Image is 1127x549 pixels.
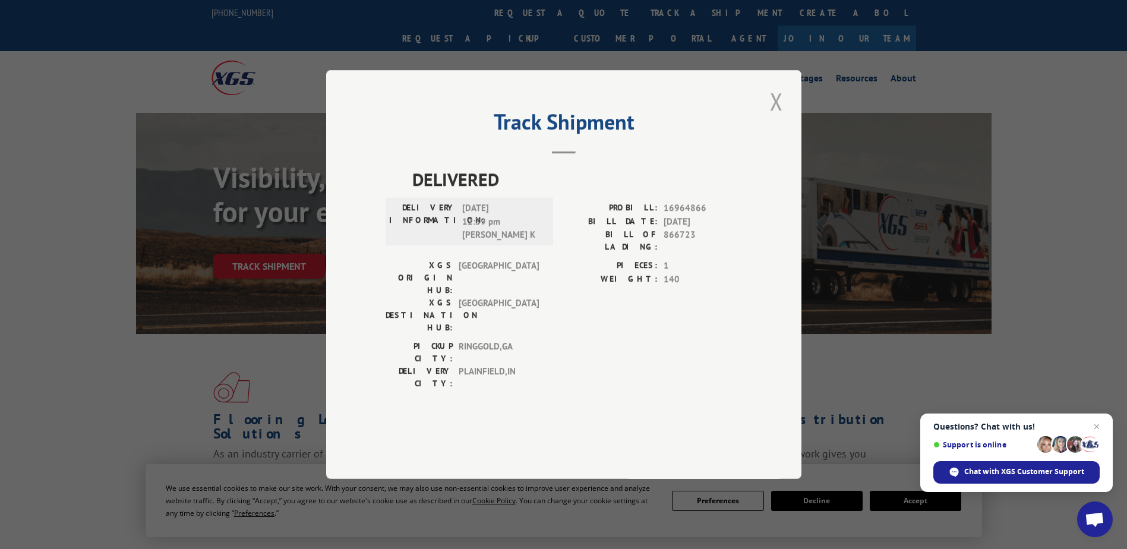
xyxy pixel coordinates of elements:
[964,466,1084,477] span: Chat with XGS Customer Support
[412,166,742,193] span: DELIVERED
[564,215,658,229] label: BILL DATE:
[664,228,742,253] span: 866723
[664,201,742,215] span: 16964866
[386,296,453,334] label: XGS DESTINATION HUB:
[459,259,539,296] span: [GEOGRAPHIC_DATA]
[564,201,658,215] label: PROBILL:
[386,365,453,390] label: DELIVERY CITY:
[564,273,658,286] label: WEIGHT:
[459,296,539,334] span: [GEOGRAPHIC_DATA]
[933,461,1100,484] span: Chat with XGS Customer Support
[386,259,453,296] label: XGS ORIGIN HUB:
[933,440,1033,449] span: Support is online
[459,340,539,365] span: RINGGOLD , GA
[386,113,742,136] h2: Track Shipment
[664,215,742,229] span: [DATE]
[664,273,742,286] span: 140
[386,340,453,365] label: PICKUP CITY:
[564,259,658,273] label: PIECES:
[766,85,787,118] button: Close modal
[389,201,456,242] label: DELIVERY INFORMATION:
[462,201,542,242] span: [DATE] 12:39 pm [PERSON_NAME] K
[1077,501,1113,537] a: Open chat
[564,228,658,253] label: BILL OF LADING:
[459,365,539,390] span: PLAINFIELD , IN
[933,422,1100,431] span: Questions? Chat with us!
[664,259,742,273] span: 1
